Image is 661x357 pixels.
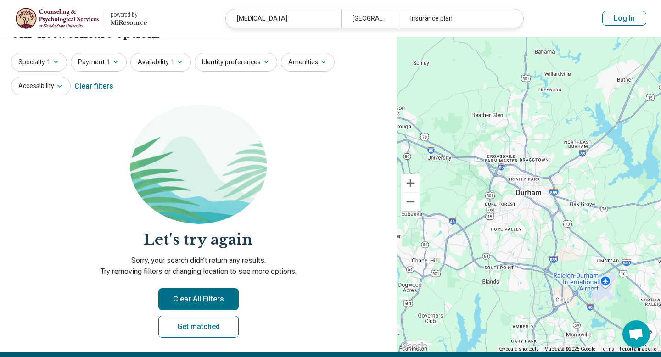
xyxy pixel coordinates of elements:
[11,53,67,72] button: Specialty1
[15,7,99,29] img: Florida State University
[11,255,386,277] p: Sorry, your search didn’t return any results. Try removing filters or changing location to see mo...
[544,346,595,351] span: Map data ©2025 Google
[71,53,127,72] button: Payment1
[341,9,399,28] div: [GEOGRAPHIC_DATA], [GEOGRAPHIC_DATA]
[399,340,429,352] img: Google
[622,320,650,348] div: Open chat
[401,193,420,211] button: Zoom out
[11,77,71,95] button: Accessibility
[130,53,191,72] button: Availability1
[11,229,386,250] h2: Let's try again
[281,53,335,72] button: Amenities
[601,346,614,351] a: Terms (opens in new tab)
[399,9,514,28] div: Insurance plan
[158,316,239,338] a: Get matched
[171,57,174,67] span: 1
[106,57,110,67] span: 1
[111,11,147,19] div: powered by
[158,288,239,310] button: Clear All Filters
[602,11,646,26] button: Log In
[47,57,50,67] span: 1
[399,340,429,352] a: Open this area in Google Maps (opens a new window)
[15,7,147,29] a: Florida State Universitypowered by
[401,174,420,192] button: Zoom in
[498,346,539,352] button: Keyboard shortcuts
[638,323,656,341] button: Map camera controls
[226,9,341,28] div: [MEDICAL_DATA]
[195,53,277,72] button: Identity preferences
[620,346,658,351] a: Report a map error
[74,75,113,97] div: Clear filters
